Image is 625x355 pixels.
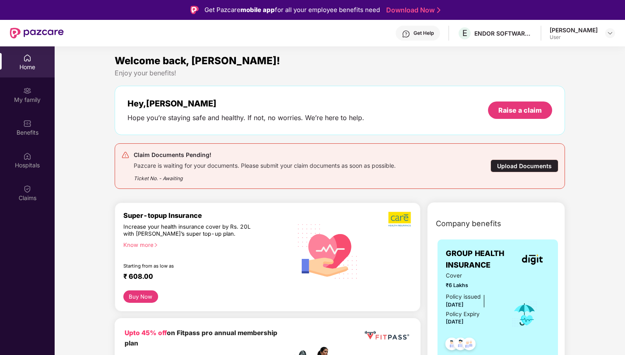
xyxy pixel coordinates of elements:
img: svg+xml;base64,PHN2ZyBpZD0iSGVscC0zMngzMiIgeG1sbnM9Imh0dHA6Ly93d3cudzMub3JnLzIwMDAvc3ZnIiB3aWR0aD... [402,30,410,38]
span: ₹6 Lakhs [446,281,500,290]
span: Company benefits [436,218,501,229]
img: icon [511,301,538,328]
div: Starting from as low as [123,263,257,269]
img: svg+xml;base64,PHN2ZyBpZD0iSG9zcGl0YWxzIiB4bWxucz0iaHR0cDovL3d3dy53My5vcmcvMjAwMC9zdmciIHdpZHRoPS... [23,152,31,160]
strong: mobile app [240,6,275,14]
button: Buy Now [123,290,158,303]
div: ENDOR SOFTWARE PRIVATE LIMITED [474,29,532,37]
div: User [550,34,598,41]
span: Welcome back, [PERSON_NAME]! [115,55,280,67]
div: Get Pazcare for all your employee benefits need [204,5,380,15]
div: Policy Expiry [446,310,480,319]
span: Cover [446,271,500,280]
div: Know more [123,241,287,247]
img: svg+xml;base64,PHN2ZyB4bWxucz0iaHR0cDovL3d3dy53My5vcmcvMjAwMC9zdmciIHdpZHRoPSIyNCIgaGVpZ2h0PSIyNC... [121,151,130,159]
span: [DATE] [446,302,464,308]
span: GROUP HEALTH INSURANCE [446,248,515,271]
span: E [462,28,467,38]
div: Hope you’re staying safe and healthy. If not, no worries. We’re here to help. [127,114,364,122]
img: New Pazcare Logo [10,28,64,39]
img: Logo [190,6,199,14]
b: on Fitpass pro annual membership plan [125,329,277,347]
div: Super-topup Insurance [123,211,292,220]
img: svg+xml;base64,PHN2ZyBpZD0iRHJvcGRvd24tMzJ4MzIiIHhtbG5zPSJodHRwOi8vd3d3LnczLm9yZy8yMDAwL3N2ZyIgd2... [607,30,613,36]
a: Download Now [386,6,438,14]
img: insurerLogo [522,254,543,265]
img: b5dec4f62d2307b9de63beb79f102df3.png [388,211,412,227]
img: svg+xml;base64,PHN2ZyB3aWR0aD0iMjAiIGhlaWdodD0iMjAiIHZpZXdCb3g9IjAgMCAyMCAyMCIgZmlsbD0ibm9uZSIgeG... [23,87,31,95]
div: Upload Documents [490,159,558,172]
div: Policy issued [446,292,481,301]
div: Increase your health insurance cover by Rs. 20L with [PERSON_NAME]’s super top-up plan. [123,223,256,238]
img: svg+xml;base64,PHN2ZyB4bWxucz0iaHR0cDovL3d3dy53My5vcmcvMjAwMC9zdmciIHhtbG5zOnhsaW5rPSJodHRwOi8vd3... [292,214,364,287]
img: fppp.png [363,328,411,343]
span: [DATE] [446,319,464,325]
img: svg+xml;base64,PHN2ZyBpZD0iQmVuZWZpdHMiIHhtbG5zPSJodHRwOi8vd3d3LnczLm9yZy8yMDAwL3N2ZyIgd2lkdGg9Ij... [23,119,31,128]
div: Hey, [PERSON_NAME] [127,99,364,109]
div: Raise a claim [498,106,542,115]
span: right [154,243,158,247]
div: Enjoy your benefits! [115,69,565,77]
div: Ticket No. - Awaiting [134,169,396,182]
div: [PERSON_NAME] [550,26,598,34]
img: svg+xml;base64,PHN2ZyBpZD0iQ2xhaW0iIHhtbG5zPSJodHRwOi8vd3d3LnczLm9yZy8yMDAwL3N2ZyIgd2lkdGg9IjIwIi... [23,185,31,193]
img: svg+xml;base64,PHN2ZyBpZD0iSG9tZSIgeG1sbnM9Imh0dHA6Ly93d3cudzMub3JnLzIwMDAvc3ZnIiB3aWR0aD0iMjAiIG... [23,54,31,62]
div: Get Help [413,30,434,36]
div: ₹ 608.00 [123,272,284,282]
div: Pazcare is waiting for your documents. Please submit your claim documents as soon as possible. [134,160,396,169]
div: Claim Documents Pending! [134,150,396,160]
b: Upto 45% off [125,329,167,337]
img: Stroke [437,6,440,14]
